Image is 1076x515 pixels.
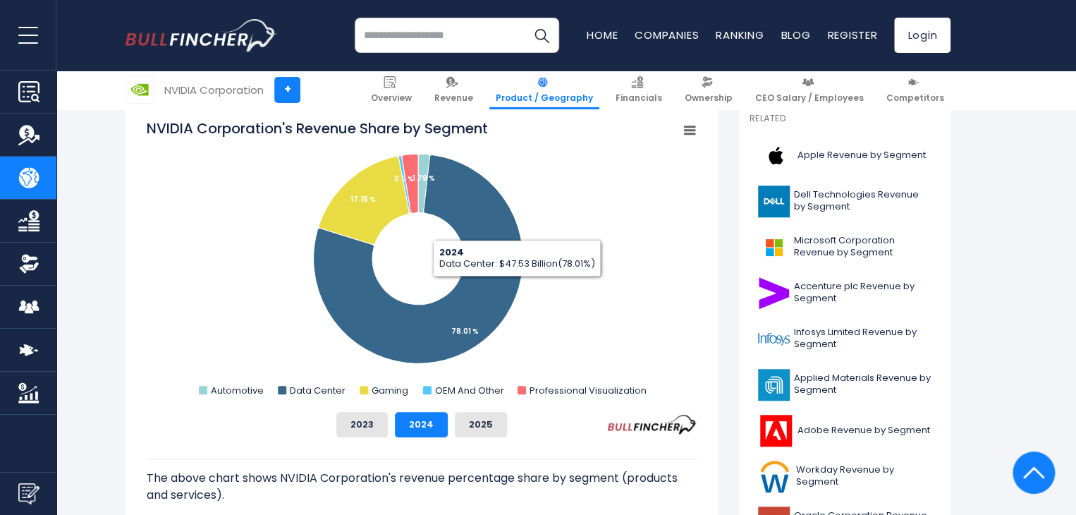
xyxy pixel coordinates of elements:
text: Automotive [211,384,264,397]
span: Revenue [434,92,473,104]
svg: NVIDIA Corporation's Revenue Share by Segment [147,119,697,401]
text: OEM And Other [435,384,504,397]
span: Infosys Limited Revenue by Segment [794,327,931,351]
span: Workday Revenue by Segment [796,464,931,488]
p: Related [750,113,940,125]
tspan: 1.79 % [412,173,435,183]
img: NVDA logo [126,76,153,103]
img: AAPL logo [758,140,793,171]
a: Overview [365,71,418,109]
span: Microsoft Corporation Revenue by Segment [794,235,931,259]
a: Applied Materials Revenue by Segment [750,365,940,404]
span: Applied Materials Revenue by Segment [794,372,931,396]
img: ACN logo [758,277,790,309]
a: Register [827,28,877,42]
img: MSFT logo [758,231,790,263]
img: DELL logo [758,186,790,217]
button: 2025 [455,412,507,437]
a: + [274,77,300,103]
text: Gaming [372,384,408,397]
span: Ownership [685,92,733,104]
img: Ownership [18,253,39,274]
text: Professional Visualization [530,384,647,397]
span: Adobe Revenue by Segment [797,425,930,437]
a: Workday Revenue by Segment [750,457,940,496]
a: Go to homepage [126,19,277,51]
a: Home [587,28,618,42]
tspan: 78.01 % [451,326,479,337]
span: Competitors [886,92,944,104]
button: 2023 [336,412,388,437]
span: Product / Geography [496,92,593,104]
a: Infosys Limited Revenue by Segment [750,320,940,358]
a: Competitors [880,71,950,109]
a: Adobe Revenue by Segment [750,411,940,450]
a: Blog [781,28,810,42]
a: Revenue [428,71,479,109]
a: Ownership [678,71,739,109]
tspan: 17.15 % [350,194,376,205]
tspan: 0.5 % [394,174,414,184]
span: Apple Revenue by Segment [797,150,926,162]
button: 2024 [395,412,448,437]
a: Accenture plc Revenue by Segment [750,274,940,313]
a: Financials [609,71,668,109]
img: bullfincher logo [126,19,277,51]
img: INFY logo [758,323,790,355]
a: CEO Salary / Employees [749,71,870,109]
p: The above chart shows NVIDIA Corporation's revenue percentage share by segment (products and serv... [147,470,697,504]
img: AMAT logo [758,369,790,401]
a: Dell Technologies Revenue by Segment [750,182,940,221]
a: Microsoft Corporation Revenue by Segment [750,228,940,267]
a: Companies [635,28,699,42]
a: Ranking [716,28,764,42]
text: Data Center [290,384,346,397]
button: Search [524,18,559,53]
span: Financials [616,92,662,104]
span: Accenture plc Revenue by Segment [794,281,931,305]
div: NVIDIA Corporation [164,82,264,98]
img: WDAY logo [758,461,792,492]
a: Product / Geography [489,71,599,109]
tspan: NVIDIA Corporation's Revenue Share by Segment [147,119,488,138]
span: Overview [371,92,412,104]
a: Apple Revenue by Segment [750,136,940,175]
img: ADBE logo [758,415,793,447]
span: CEO Salary / Employees [755,92,864,104]
span: Dell Technologies Revenue by Segment [794,189,931,213]
a: Login [894,18,950,53]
